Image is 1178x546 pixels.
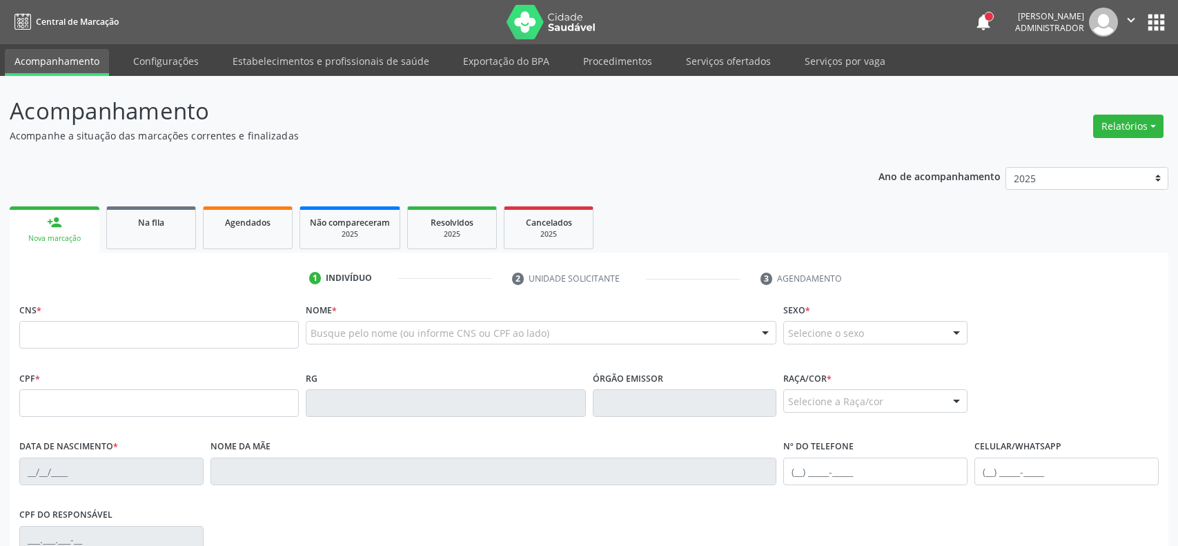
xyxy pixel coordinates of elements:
div: 2025 [418,229,487,240]
span: Selecione o sexo [788,326,864,340]
input: (__) _____-_____ [783,458,968,485]
label: CNS [19,300,41,321]
button:  [1118,8,1144,37]
span: Na fila [138,217,164,228]
span: Central de Marcação [36,16,119,28]
button: Relatórios [1093,115,1164,138]
div: 2025 [310,229,390,240]
a: Acompanhamento [5,49,109,76]
span: Agendados [225,217,271,228]
input: __/__/____ [19,458,204,485]
div: Nova marcação [19,233,90,244]
a: Estabelecimentos e profissionais de saúde [223,49,439,73]
label: Data de nascimento [19,436,118,458]
span: Busque pelo nome (ou informe CNS ou CPF ao lado) [311,326,549,340]
label: RG [306,368,317,389]
label: Nome da mãe [210,436,271,458]
label: CPF [19,368,40,389]
div: 1 [309,272,322,284]
label: CPF do responsável [19,505,112,526]
p: Acompanhamento [10,94,821,128]
label: Nome [306,300,337,321]
span: Cancelados [526,217,572,228]
a: Central de Marcação [10,10,119,33]
span: Não compareceram [310,217,390,228]
button: notifications [974,12,993,32]
label: Nº do Telefone [783,436,854,458]
div: Indivíduo [326,272,372,284]
img: img [1089,8,1118,37]
i:  [1123,12,1139,28]
span: Administrador [1015,22,1084,34]
a: Exportação do BPA [453,49,559,73]
label: Raça/cor [783,368,832,389]
span: Selecione a Raça/cor [788,394,883,409]
a: Configurações [124,49,208,73]
label: Celular/WhatsApp [974,436,1061,458]
a: Serviços por vaga [795,49,895,73]
input: (__) _____-_____ [974,458,1159,485]
div: [PERSON_NAME] [1015,10,1084,22]
button: apps [1144,10,1168,35]
p: Acompanhe a situação das marcações correntes e finalizadas [10,128,821,143]
span: Resolvidos [431,217,473,228]
label: Órgão emissor [593,368,663,389]
p: Ano de acompanhamento [878,167,1001,184]
label: Sexo [783,300,810,321]
div: person_add [47,215,62,230]
a: Serviços ofertados [676,49,781,73]
a: Procedimentos [573,49,662,73]
div: 2025 [514,229,583,240]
